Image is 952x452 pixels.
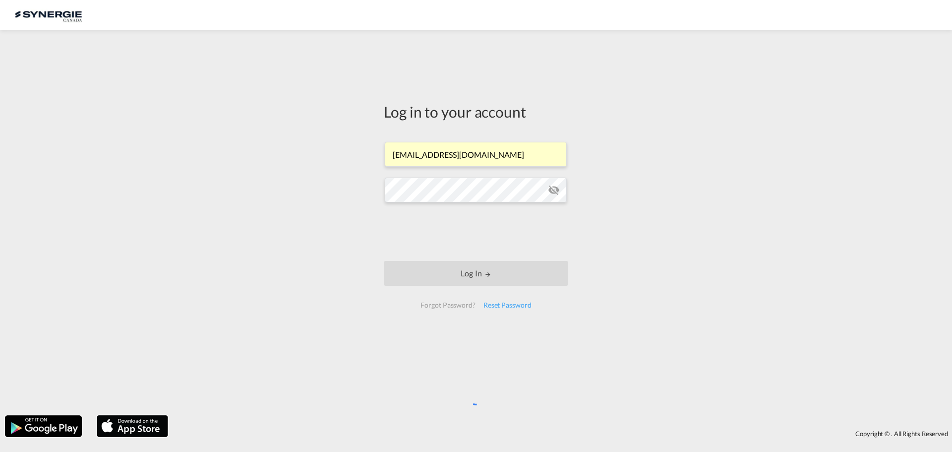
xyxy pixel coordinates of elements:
div: Log in to your account [384,101,568,122]
div: Copyright © . All Rights Reserved [173,425,952,442]
img: 1f56c880d42311ef80fc7dca854c8e59.png [15,4,82,26]
iframe: reCAPTCHA [401,212,551,251]
input: Enter email/phone number [385,142,567,167]
button: LOGIN [384,261,568,286]
div: Reset Password [479,296,535,314]
img: google.png [4,414,83,438]
md-icon: icon-eye-off [548,184,560,196]
img: apple.png [96,414,169,438]
div: Forgot Password? [416,296,479,314]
